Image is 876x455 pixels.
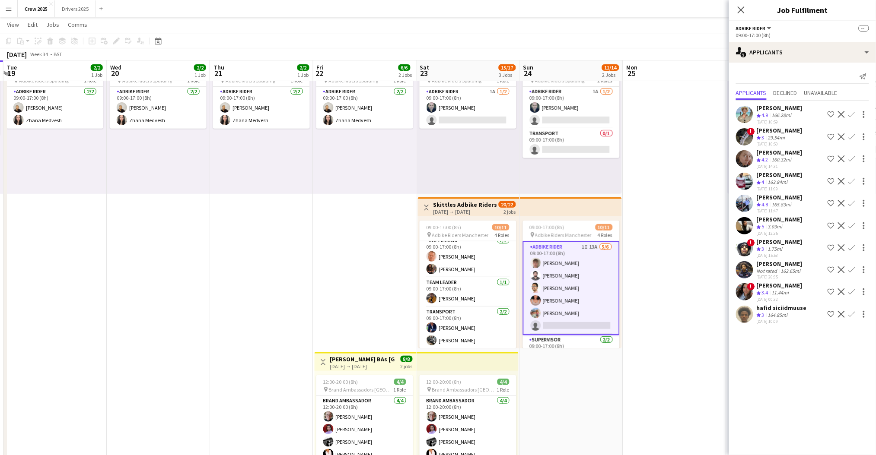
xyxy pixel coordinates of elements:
[297,64,309,71] span: 2/2
[6,87,103,129] app-card-role: Adbike Rider2/209:00-17:00 (8h)[PERSON_NAME]Zhana Medvesh
[7,50,27,59] div: [DATE]
[523,241,620,335] app-card-role: Adbike Rider1I13A5/609:00-17:00 (8h)[PERSON_NAME][PERSON_NAME][PERSON_NAME][PERSON_NAME][PERSON_N...
[757,119,803,125] div: [DATE] 10:59
[770,289,791,297] div: 11.44mi
[419,68,430,78] span: 23
[757,186,803,192] div: [DATE] 11:09
[757,297,803,302] div: [DATE] 00:32
[602,64,619,71] span: 11/14
[43,19,63,30] a: Jobs
[329,386,394,393] span: Brand Ambassadors [GEOGRAPHIC_DATA]
[316,87,413,129] app-card-role: Adbike Rider2/209:00-17:00 (8h)[PERSON_NAME]Zhana Medvesh
[110,66,207,129] app-job-card: 09:00-17:00 (8h)2/2 Adbike Riders Spalding1 RoleAdbike Rider2/209:00-17:00 (8h)[PERSON_NAME]Zhana...
[499,64,516,71] span: 15/17
[6,66,103,129] app-job-card: 09:00-17:00 (8h)2/2 Adbike Riders Spalding1 RoleAdbike Rider2/209:00-17:00 (8h)[PERSON_NAME]Zhana...
[762,289,768,296] span: 3.4
[762,246,765,252] span: 3
[736,32,869,38] div: 09:00-17:00 (8h)
[420,307,516,349] app-card-role: Transport2/209:00-17:00 (8h)[PERSON_NAME][PERSON_NAME]
[6,68,17,78] span: 19
[523,221,620,348] app-job-card: 09:00-17:00 (8h)10/11 Adbike Riders Manchester4 RolesAdbike Rider1I13A5/609:00-17:00 (8h)[PERSON_...
[194,72,206,78] div: 1 Job
[330,355,395,363] h3: [PERSON_NAME] BAs [GEOGRAPHIC_DATA]
[7,63,17,71] span: Tue
[523,66,620,158] div: 09:00-17:00 (8h)1/3 Adbike Riders Spalding2 RolesAdbike Rider1A1/209:00-17:00 (8h)[PERSON_NAME] T...
[762,179,765,185] span: 4
[330,363,395,370] div: [DATE] → [DATE]
[736,25,766,32] span: Adbike Rider
[757,208,803,214] div: [DATE] 11:47
[398,64,411,71] span: 6/6
[523,87,620,129] app-card-role: Adbike Rider1A1/209:00-17:00 (8h)[PERSON_NAME]
[420,66,516,129] app-job-card: 09:00-17:00 (8h)1/2 Adbike Riders Spalding1 RoleAdbike Rider1A1/209:00-17:00 (8h)[PERSON_NAME]
[757,238,803,246] div: [PERSON_NAME]
[762,201,768,208] span: 4.8
[394,386,406,393] span: 1 Role
[495,232,510,238] span: 4 Roles
[747,239,755,246] span: !
[757,171,803,179] div: [PERSON_NAME]
[757,141,803,147] div: [DATE] 10:50
[420,87,516,129] app-card-role: Adbike Rider1A1/209:00-17:00 (8h)[PERSON_NAME]
[757,164,803,169] div: [DATE] 14:31
[757,104,803,112] div: [PERSON_NAME]
[28,21,38,28] span: Edit
[770,201,793,209] div: 165.83mi
[766,223,784,231] div: 3.03mi
[298,72,309,78] div: 1 Job
[433,201,498,209] h3: Skittles Adbike Riders Manchester
[46,21,59,28] span: Jobs
[729,68,740,78] span: 26
[779,268,803,274] div: 162.65mi
[762,223,765,230] span: 5
[18,0,55,17] button: Crew 2025
[432,386,497,393] span: Brand Ambassadors [GEOGRAPHIC_DATA]
[401,362,413,370] div: 2 jobs
[427,224,462,231] span: 09:00-17:00 (8h)
[420,236,516,278] app-card-role: Supervisor2/209:00-17:00 (8h)[PERSON_NAME][PERSON_NAME]
[762,112,768,118] span: 4.9
[757,231,803,236] div: [DATE] 12:35
[499,201,516,208] span: 20/22
[110,63,121,71] span: Wed
[7,21,19,28] span: View
[55,0,96,17] button: Drivers 2025
[523,129,620,158] app-card-role: Transport0/109:00-17:00 (8h)
[729,42,876,63] div: Applicants
[530,224,565,231] span: 09:00-17:00 (8h)
[602,72,619,78] div: 2 Jobs
[64,19,91,30] a: Comms
[323,379,358,385] span: 12:00-20:00 (8h)
[68,21,87,28] span: Comms
[596,224,613,231] span: 10/11
[859,25,869,32] span: --
[109,68,121,78] span: 20
[194,64,206,71] span: 2/2
[523,335,620,377] app-card-role: Supervisor2/209:00-17:00 (8h)
[432,232,489,238] span: Adbike Riders Manchester
[770,112,793,119] div: 166.28mi
[504,208,516,215] div: 2 jobs
[627,63,638,71] span: Mon
[213,87,310,129] app-card-role: Adbike Rider2/209:00-17:00 (8h)[PERSON_NAME]Zhana Medvesh
[317,63,324,71] span: Fri
[522,68,534,78] span: 24
[757,215,803,223] div: [PERSON_NAME]
[523,63,534,71] span: Sun
[766,179,790,186] div: 163.84mi
[598,232,613,238] span: 4 Roles
[213,66,310,129] app-job-card: 09:00-17:00 (8h)2/2 Adbike Riders Spalding1 RoleAdbike Rider2/209:00-17:00 (8h)[PERSON_NAME]Zhana...
[497,386,510,393] span: 1 Role
[757,126,803,134] div: [PERSON_NAME]
[497,379,510,385] span: 4/4
[757,274,803,280] div: [DATE] 20:35
[736,90,767,96] span: Applicants
[420,221,516,348] div: 09:00-17:00 (8h)10/11 Adbike Riders Manchester4 Roles Supervisor2/209:00-17:00 (8h)[PERSON_NAME][...
[625,68,638,78] span: 25
[29,51,50,57] span: Week 34
[91,72,102,78] div: 1 Job
[420,63,430,71] span: Sat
